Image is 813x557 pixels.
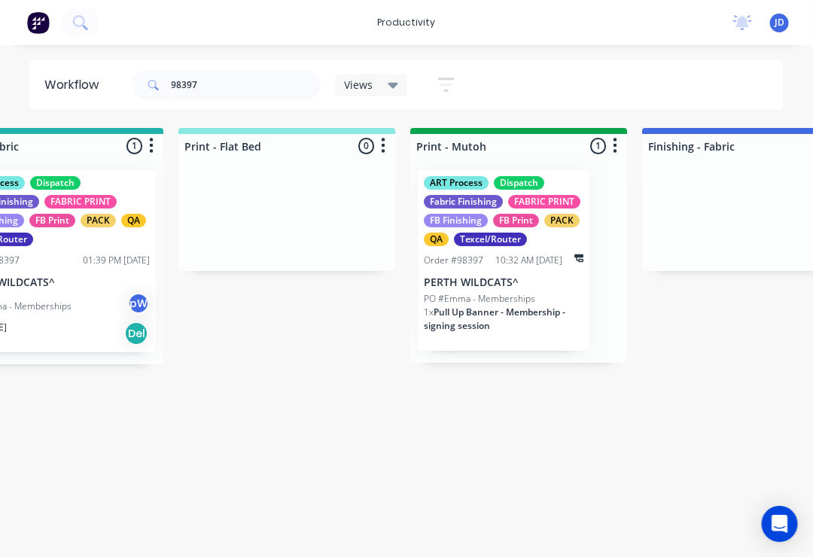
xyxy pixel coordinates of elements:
img: Factory [27,11,50,34]
span: Pull Up Banner - Membership - signing session [425,306,566,332]
div: Open Intercom Messenger [762,506,798,542]
div: Texcel/Router [455,233,528,246]
div: FABRIC PRINT [45,195,117,208]
div: ART ProcessDispatchFabric FinishingFABRIC PRINTFB FinishingFB PrintPACKQATexcel/RouterOrder #9839... [419,170,590,351]
div: Fabric Finishing [425,195,504,208]
p: PERTH WILDCATS^ [425,276,584,289]
div: Workflow [45,76,107,94]
div: 01:39 PM [DATE] [84,254,151,267]
div: productivity [370,11,443,34]
div: FB Finishing [425,214,489,227]
div: Dispatch [495,176,545,190]
span: JD [775,16,784,29]
div: FB Print [30,214,76,227]
p: PO #Emma - Memberships [425,292,536,306]
div: PACK [545,214,580,227]
div: 10:32 AM [DATE] [496,254,563,267]
div: pW [128,292,151,315]
div: Dispatch [31,176,81,190]
div: QA [425,233,449,246]
div: FABRIC PRINT [509,195,581,208]
span: Views [345,77,373,93]
div: FB Print [494,214,540,227]
span: 1 x [425,306,434,318]
input: Search for orders... [172,70,321,100]
div: ART Process [425,176,489,190]
div: PACK [81,214,117,227]
div: QA [122,214,147,227]
div: Del [125,321,149,345]
div: Order #98397 [425,254,484,267]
